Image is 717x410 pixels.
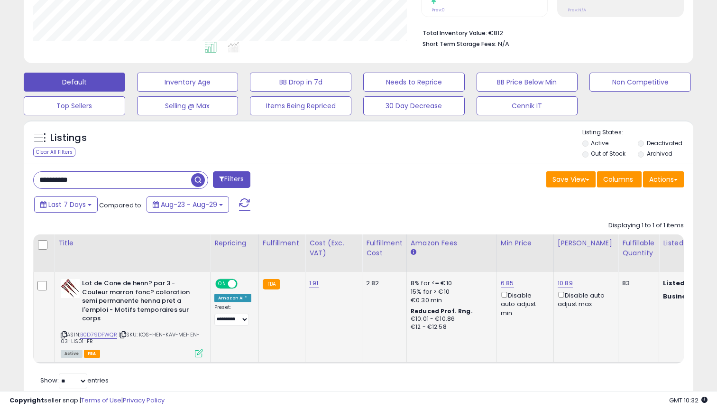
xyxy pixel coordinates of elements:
p: Listing States: [582,128,694,137]
button: Selling @ Max [137,96,239,115]
span: Aug-23 - Aug-29 [161,200,217,209]
span: Show: entries [40,376,109,385]
strong: Copyright [9,396,44,405]
span: ON [216,280,228,288]
button: BB Drop in 7d [250,73,351,92]
div: Fulfillment Cost [366,238,403,258]
div: Cost (Exc. VAT) [309,238,358,258]
button: Inventory Age [137,73,239,92]
div: seller snap | | [9,396,165,405]
small: Amazon Fees. [411,248,416,257]
button: Filters [213,171,250,188]
div: €0.30 min [411,296,489,305]
button: Actions [643,171,684,187]
span: FBA [84,350,100,358]
span: N/A [498,39,509,48]
span: | SKU: KOS-HEN-KAV-MEHEN-03-LIS01-FR [61,331,200,345]
a: 10.89 [558,279,573,288]
div: Disable auto adjust min [501,290,546,317]
div: €12 - €12.58 [411,323,489,331]
a: Privacy Policy [123,396,165,405]
small: Prev: 0 [432,7,445,13]
b: Total Inventory Value: [423,29,487,37]
span: Compared to: [99,201,143,210]
small: FBA [263,279,280,289]
div: Amazon AI * [214,294,251,302]
b: Short Term Storage Fees: [423,40,496,48]
button: Top Sellers [24,96,125,115]
button: Cennik IT [477,96,578,115]
div: Preset: [214,304,251,326]
b: Business Price: [663,292,715,301]
a: 1.91 [309,279,319,288]
small: Prev: N/A [568,7,586,13]
span: Last 7 Days [48,200,86,209]
button: Items Being Repriced [250,96,351,115]
a: 6.85 [501,279,514,288]
span: Columns [603,175,633,184]
div: Repricing [214,238,255,248]
button: 30 Day Decrease [363,96,465,115]
div: 15% for > €10 [411,288,489,296]
a: Terms of Use [81,396,121,405]
span: All listings currently available for purchase on Amazon [61,350,83,358]
b: Listed Price: [663,279,706,288]
div: 8% for <= €10 [411,279,489,288]
label: Deactivated [647,139,682,147]
button: Non Competitive [589,73,691,92]
div: Displaying 1 to 1 of 1 items [608,221,684,230]
label: Active [591,139,608,147]
li: €812 [423,27,677,38]
button: Default [24,73,125,92]
button: Aug-23 - Aug-29 [147,196,229,213]
label: Archived [647,149,672,158]
label: Out of Stock [591,149,625,158]
img: 41IaPoBuRbL._SL40_.jpg [61,279,80,298]
div: ASIN: [61,279,203,356]
div: Title [58,238,206,248]
button: Last 7 Days [34,196,98,213]
button: Columns [597,171,642,187]
div: Min Price [501,238,550,248]
div: Disable auto adjust max [558,290,611,308]
span: OFF [236,280,251,288]
a: B0D79DFWQR [80,331,117,339]
div: Clear All Filters [33,148,75,157]
button: BB Price Below Min [477,73,578,92]
div: 83 [622,279,652,288]
b: Reduced Prof. Rng. [411,307,473,315]
span: 2025-09-6 10:32 GMT [669,396,708,405]
div: Fulfillable Quantity [622,238,655,258]
button: Needs to Reprice [363,73,465,92]
div: Amazon Fees [411,238,493,248]
div: €10.01 - €10.86 [411,315,489,323]
b: Lot de Cone de henn? par 3 - Couleur marron fonc? coloration semi permanente henna pret a l'emplo... [82,279,197,326]
button: Save View [546,171,596,187]
div: Fulfillment [263,238,301,248]
div: [PERSON_NAME] [558,238,614,248]
h5: Listings [50,131,87,145]
div: 2.82 [366,279,399,288]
